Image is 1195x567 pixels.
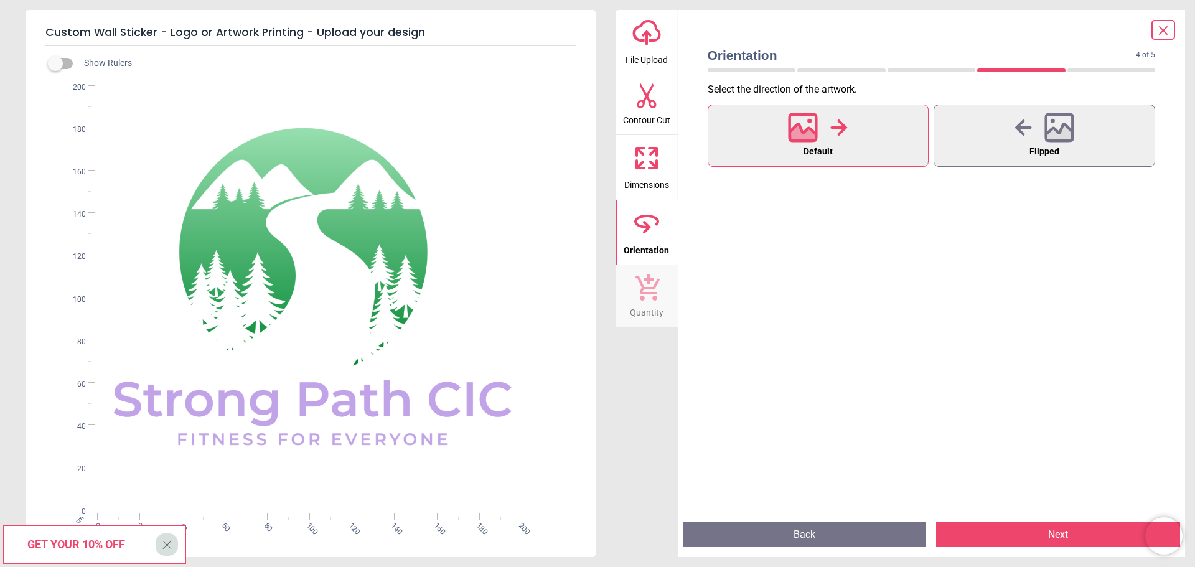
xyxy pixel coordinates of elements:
[616,200,678,265] button: Orientation
[708,105,929,167] button: Default
[62,379,86,390] span: 60
[62,167,86,177] span: 160
[62,421,86,432] span: 40
[616,10,678,75] button: File Upload
[74,513,85,525] span: cm
[1029,144,1059,160] span: Flipped
[62,337,86,347] span: 80
[708,46,1136,64] span: Orientation
[62,124,86,135] span: 180
[474,521,482,529] span: 180
[176,521,184,529] span: 40
[62,209,86,220] span: 140
[616,265,678,327] button: Quantity
[934,105,1155,167] button: Flipped
[62,82,86,93] span: 200
[45,20,576,46] h5: Custom Wall Sticker - Logo or Artwork Printing - Upload your design
[624,173,669,192] span: Dimensions
[1145,517,1183,555] iframe: Brevo live chat
[346,521,354,529] span: 120
[624,238,669,257] span: Orientation
[630,301,663,319] span: Quantity
[261,521,269,529] span: 80
[431,521,439,529] span: 160
[62,464,86,474] span: 20
[516,521,524,529] span: 200
[708,83,1166,96] p: Select the direction of the artwork .
[936,522,1180,547] button: Next
[91,521,100,529] span: 0
[62,251,86,262] span: 120
[62,507,86,517] span: 0
[55,56,596,71] div: Show Rulers
[62,294,86,305] span: 100
[304,521,312,529] span: 100
[134,521,142,529] span: 20
[389,521,397,529] span: 140
[804,144,833,160] span: Default
[616,135,678,200] button: Dimensions
[623,108,670,127] span: Contour Cut
[626,48,668,67] span: File Upload
[219,521,227,529] span: 60
[683,522,927,547] button: Back
[616,75,678,135] button: Contour Cut
[1136,50,1155,60] span: 4 of 5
